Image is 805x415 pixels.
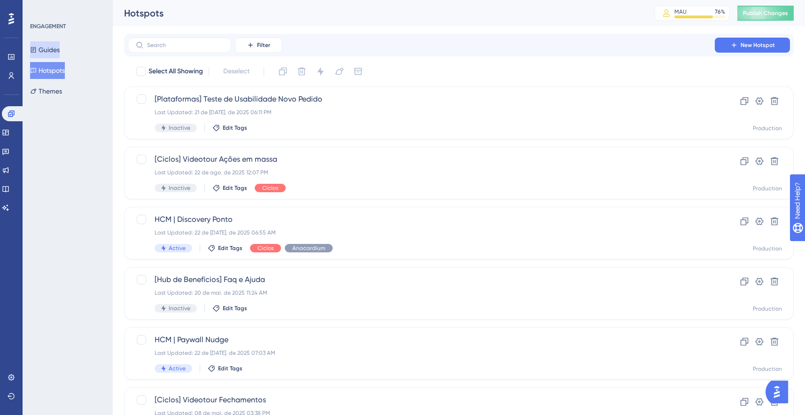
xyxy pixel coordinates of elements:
[223,66,250,77] span: Deselect
[155,154,688,165] span: [Ciclos] Videotour Ações em massa
[212,124,247,132] button: Edit Tags
[212,184,247,192] button: Edit Tags
[155,229,688,236] div: Last Updated: 22 de [DATE]. de 2025 06:55 AM
[753,365,782,373] div: Production
[124,7,631,20] div: Hotspots
[208,365,242,372] button: Edit Tags
[743,9,788,17] span: Publish Changes
[30,41,60,58] button: Guides
[155,394,688,406] span: [Ciclos] Videotour Fechamentos
[215,63,258,80] button: Deselect
[223,305,247,312] span: Edit Tags
[148,66,203,77] span: Select All Showing
[22,2,59,14] span: Need Help?
[715,38,790,53] button: New Hotspot
[737,6,794,21] button: Publish Changes
[753,245,782,252] div: Production
[753,305,782,313] div: Production
[674,8,687,16] div: MAU
[155,289,688,297] div: Last Updated: 20 de mai. de 2025 11:24 AM
[169,184,190,192] span: Inactive
[30,62,65,79] button: Hotspots
[169,365,186,372] span: Active
[155,214,688,225] span: HCM | Discovery Ponto
[715,8,725,16] div: 76 %
[753,185,782,192] div: Production
[223,184,247,192] span: Edit Tags
[218,365,242,372] span: Edit Tags
[292,244,325,252] span: Anacardium
[753,125,782,132] div: Production
[155,349,688,357] div: Last Updated: 22 de [DATE]. de 2025 07:03 AM
[235,38,282,53] button: Filter
[169,305,190,312] span: Inactive
[766,378,794,406] iframe: UserGuiding AI Assistant Launcher
[258,244,274,252] span: Ciclos
[208,244,242,252] button: Edit Tags
[169,244,186,252] span: Active
[262,184,278,192] span: Ciclos
[30,23,66,30] div: ENGAGEMENT
[223,124,247,132] span: Edit Tags
[155,274,688,285] span: [Hub de Benefícios] Faq e Ajuda
[155,169,688,176] div: Last Updated: 22 de ago. de 2025 12:07 PM
[741,41,775,49] span: New Hotspot
[169,124,190,132] span: Inactive
[155,334,688,345] span: HCM | Paywall Nudge
[218,244,242,252] span: Edit Tags
[147,42,223,48] input: Search
[155,94,688,105] span: [Plataformas] Teste de Usabilidade Novo Pedido
[212,305,247,312] button: Edit Tags
[155,109,688,116] div: Last Updated: 21 de [DATE]. de 2025 06:11 PM
[30,83,62,100] button: Themes
[257,41,270,49] span: Filter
